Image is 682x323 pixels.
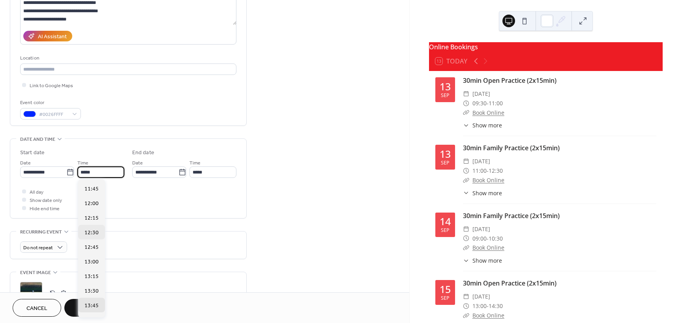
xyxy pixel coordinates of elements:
span: [DATE] [472,292,490,301]
span: Recurring event [20,228,62,236]
a: 30min Open Practice (2x15min) [463,279,556,288]
div: ​ [463,189,469,197]
div: Event color [20,99,79,107]
span: [DATE] [472,157,490,166]
div: ​ [463,99,469,108]
span: 12:30 [84,229,99,237]
span: - [487,166,489,176]
span: Show more [472,256,502,265]
div: Sep [441,228,450,233]
div: ​ [463,243,469,252]
span: 11:45 [84,185,99,193]
span: [DATE] [472,224,490,234]
div: 13 [440,82,451,91]
span: [DATE] [472,89,490,99]
span: 10:30 [489,234,503,243]
span: All day [30,188,43,196]
div: ​ [463,234,469,243]
span: - [487,301,489,311]
a: Book Online [472,109,504,116]
div: ​ [463,89,469,99]
span: Cancel [26,304,47,313]
span: 14:30 [489,301,503,311]
div: Sep [441,93,450,98]
div: ; [20,282,42,304]
span: 11:00 [472,166,487,176]
span: Date [132,159,143,167]
div: Sep [441,296,450,301]
span: 12:15 [84,214,99,222]
button: ​Show more [463,189,502,197]
div: ​ [463,256,469,265]
div: 13 [440,149,451,159]
div: Sep [441,161,450,166]
span: Show more [472,189,502,197]
span: 13:15 [84,273,99,281]
span: 12:30 [489,166,503,176]
span: #0026FFFF [39,110,68,119]
span: Time [189,159,200,167]
span: 09:30 [472,99,487,108]
button: Save [64,299,105,317]
a: 30min Family Practice (2x15min) [463,144,560,152]
div: 15 [440,284,451,294]
span: 13:00 [84,258,99,266]
div: ​ [463,311,469,320]
button: AI Assistant [23,31,72,41]
span: 13:30 [84,287,99,295]
span: Show more [472,121,502,129]
div: ​ [463,157,469,166]
button: Cancel [13,299,61,317]
span: 12:00 [84,200,99,208]
div: Location [20,54,235,62]
div: End date [132,149,154,157]
div: Online Bookings [429,42,663,52]
span: 13:45 [84,302,99,310]
div: ​ [463,176,469,185]
span: Hide end time [30,205,60,213]
button: ​Show more [463,256,502,265]
span: 13:00 [472,301,487,311]
span: 12:45 [84,243,99,252]
a: 30min Open Practice (2x15min) [463,76,556,85]
div: ​ [463,166,469,176]
span: Link to Google Maps [30,82,73,90]
span: 09:00 [472,234,487,243]
span: Event image [20,269,51,277]
div: 14 [440,217,451,226]
a: Book Online [472,244,504,251]
span: Date and time [20,135,55,144]
a: Book Online [472,176,504,184]
span: - [487,99,489,108]
div: ​ [463,121,469,129]
div: ​ [463,292,469,301]
div: ​ [463,224,469,234]
span: Date [20,159,31,167]
a: Book Online [472,312,504,319]
span: - [487,234,489,243]
a: 30min Family Practice (2x15min) [463,211,560,220]
div: Start date [20,149,45,157]
div: ​ [463,301,469,311]
span: Show date only [30,196,62,205]
button: ​Show more [463,121,502,129]
span: 11:00 [489,99,503,108]
span: Do not repeat [23,243,53,252]
span: Time [77,159,88,167]
div: ​ [463,108,469,118]
div: AI Assistant [38,33,67,41]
